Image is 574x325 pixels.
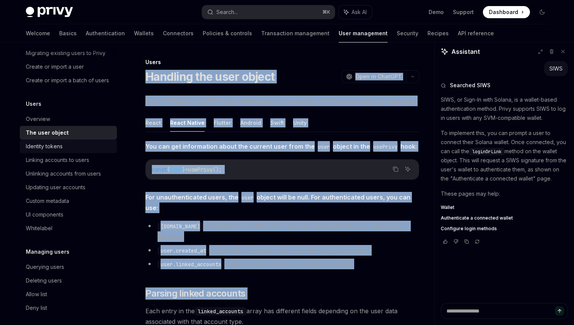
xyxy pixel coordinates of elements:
div: Whitelabel [26,224,52,233]
button: Search...⌘K [202,5,335,19]
code: user [238,193,257,202]
a: Custom metadata [20,194,117,208]
code: usePrivy [370,143,401,151]
span: All of [PERSON_NAME]’s login methods result in a unified JSON representation of your user. [145,96,419,106]
button: Searched SIWS [441,82,568,89]
li: to get an array of the user’s linked accounts [145,259,419,269]
div: Search... [216,8,238,17]
a: Security [397,24,418,42]
button: React [145,114,161,132]
div: Deleting users [26,276,62,285]
div: Identity tokens [26,142,63,151]
code: [DOMAIN_NAME] [158,222,203,231]
div: Users [145,58,419,66]
span: } [182,166,185,173]
div: Linking accounts to users [26,155,89,165]
button: Toggle dark mode [536,6,548,18]
code: linked_accounts [195,307,246,316]
div: Create or import a user [26,62,84,71]
span: Searched SIWS [450,82,490,89]
span: loginOrLink [472,149,501,155]
a: Authenticate a connected wallet [441,215,568,221]
a: The user object [20,126,117,140]
code: user [315,143,333,151]
a: API reference [458,24,494,42]
div: Overview [26,115,50,124]
code: user.created_at [158,246,209,255]
div: Unlinking accounts from users [26,169,101,178]
button: Open in ChatGPT [341,70,406,83]
div: SIWS [549,65,563,72]
button: Unity [293,114,307,132]
code: user.linked_accounts [158,260,224,268]
div: Allow list [26,290,47,299]
button: React Native [170,114,205,132]
span: Configure login methods [441,226,497,232]
strong: For unauthenticated users, the object will be null. For authenticated users, you can use: [145,193,410,212]
span: ⌘ K [322,9,330,15]
a: Policies & controls [203,24,252,42]
button: Ask AI [403,164,413,174]
a: Updating user accounts [20,181,117,194]
span: = [185,166,188,173]
p: SIWS, or Sign-In with Solana, is a wallet-based authentication method. Privy supports SIWS to log... [441,95,568,122]
a: Configure login methods [441,226,568,232]
a: Allow list [20,287,117,301]
a: Recipes [427,24,449,42]
p: To implement this, you can prompt a user to connect their Solana wallet. Once connected, you can ... [441,129,568,183]
span: user [170,166,182,173]
span: Wallet [441,204,454,210]
a: Transaction management [261,24,330,42]
button: Send message [555,306,564,316]
a: Querying users [20,260,117,274]
li: to get a UNIX timestamp of when the user was created. [145,245,419,256]
button: Copy the contents from the code block [391,164,401,174]
a: Support [453,8,474,16]
a: Welcome [26,24,50,42]
div: Deny list [26,303,47,312]
span: Dashboard [489,8,518,16]
button: Swift [270,114,284,132]
a: Linking accounts to users [20,153,117,167]
a: Create or import a user [20,60,117,74]
a: Demo [429,8,444,16]
h1: Handling the user object [145,70,274,83]
strong: You can get information about the current user from the object in the hook: [145,143,417,150]
div: UI components [26,210,63,219]
a: Connectors [163,24,194,42]
div: Updating user accounts [26,183,85,192]
span: Authenticate a connected wallet [441,215,513,221]
span: Ask AI [352,8,367,16]
a: Whitelabel [20,221,117,235]
img: dark logo [26,7,73,17]
a: UI components [20,208,117,221]
a: Wallets [134,24,154,42]
a: Identity tokens [20,140,117,153]
h5: Users [26,99,41,108]
a: Overview [20,112,117,126]
a: Basics [59,24,77,42]
span: (); [213,166,222,173]
a: Dashboard [483,6,530,18]
button: Ask AI [339,5,372,19]
a: Wallet [441,204,568,210]
button: Android [240,114,261,132]
span: usePrivy [188,166,213,173]
div: Querying users [26,262,64,272]
a: User management [339,24,388,42]
a: Unlinking accounts from users [20,167,117,181]
li: to get their Privy DID, which you may use to identify your user on your backend [145,221,419,242]
p: These pages may help: [441,189,568,198]
div: Create or import a batch of users [26,76,109,85]
span: Parsing linked accounts [145,287,245,300]
a: Deny list [20,301,117,315]
a: Authentication [86,24,125,42]
span: const [152,166,167,173]
a: Create or import a batch of users [20,74,117,87]
a: Deleting users [20,274,117,287]
span: Open in ChatGPT [355,73,402,80]
button: Flutter [214,114,231,132]
h5: Managing users [26,247,69,256]
div: Custom metadata [26,196,69,206]
span: { [167,166,170,173]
